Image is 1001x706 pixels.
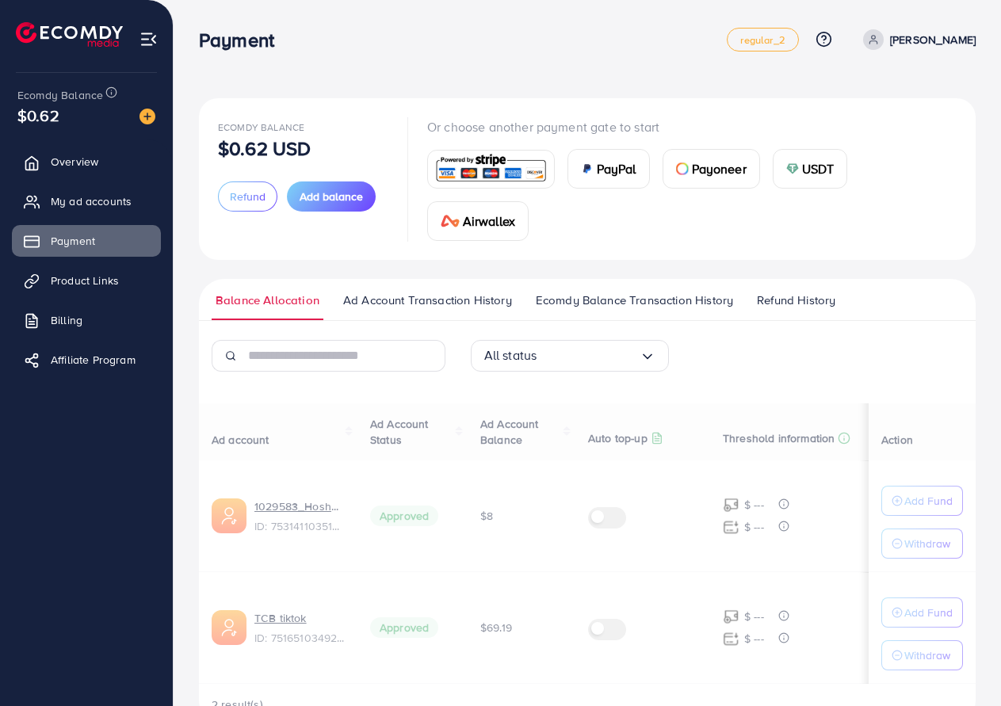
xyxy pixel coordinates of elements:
a: Billing [12,304,161,336]
a: Product Links [12,265,161,296]
p: $0.62 USD [218,139,311,158]
span: All status [484,343,537,368]
a: Overview [12,146,161,177]
a: cardPayoneer [663,149,760,189]
img: menu [139,30,158,48]
button: Refund [218,181,277,212]
span: PayPal [597,159,636,178]
iframe: Chat [934,635,989,694]
input: Search for option [537,343,639,368]
a: Affiliate Program [12,344,161,376]
span: Refund History [757,292,835,309]
span: Ad Account Transaction History [343,292,512,309]
a: Payment [12,225,161,257]
span: regular_2 [740,35,785,45]
img: card [581,162,594,175]
span: Ecomdy Balance Transaction History [536,292,733,309]
span: Add balance [300,189,363,204]
span: Ecomdy Balance [17,87,103,103]
a: cardUSDT [773,149,848,189]
p: Or choose another payment gate to start [427,117,957,136]
h3: Payment [199,29,287,52]
div: Search for option [471,340,669,372]
span: Balance Allocation [216,292,319,309]
a: My ad accounts [12,185,161,217]
a: [PERSON_NAME] [857,29,976,50]
span: USDT [802,159,835,178]
span: Payoneer [692,159,747,178]
a: card [427,150,555,189]
img: card [676,162,689,175]
span: $0.62 [17,104,59,127]
img: card [786,162,799,175]
span: My ad accounts [51,193,132,209]
span: Airwallex [463,212,515,231]
a: regular_2 [727,28,798,52]
span: Overview [51,154,98,170]
a: cardAirwallex [427,201,529,241]
img: card [441,215,460,227]
span: Billing [51,312,82,328]
img: card [433,152,549,186]
span: Affiliate Program [51,352,136,368]
p: [PERSON_NAME] [890,30,976,49]
span: Refund [230,189,266,204]
a: cardPayPal [567,149,650,189]
button: Add balance [287,181,376,212]
img: image [139,109,155,124]
img: logo [16,22,123,47]
span: Ecomdy Balance [218,120,304,134]
span: Product Links [51,273,119,288]
span: Payment [51,233,95,249]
